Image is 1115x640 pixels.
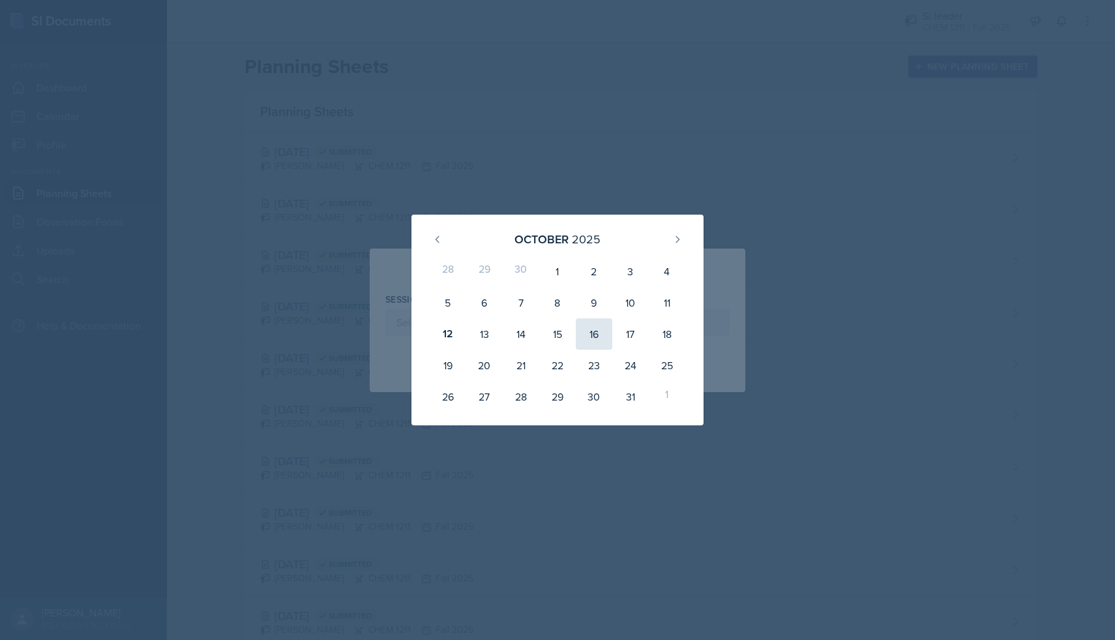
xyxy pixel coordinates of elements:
[612,350,649,381] div: 24
[503,381,539,412] div: 28
[572,230,601,248] div: 2025
[466,287,503,318] div: 6
[576,256,612,287] div: 2
[539,287,576,318] div: 8
[539,256,576,287] div: 1
[503,350,539,381] div: 21
[503,287,539,318] div: 7
[649,287,685,318] div: 11
[576,287,612,318] div: 9
[514,230,569,248] div: October
[539,350,576,381] div: 22
[430,287,466,318] div: 5
[503,318,539,350] div: 14
[430,381,466,412] div: 26
[466,318,503,350] div: 13
[612,256,649,287] div: 3
[576,350,612,381] div: 23
[649,256,685,287] div: 4
[649,381,685,412] div: 1
[612,318,649,350] div: 17
[466,381,503,412] div: 27
[466,256,503,287] div: 29
[612,381,649,412] div: 31
[649,318,685,350] div: 18
[576,381,612,412] div: 30
[539,318,576,350] div: 15
[503,256,539,287] div: 30
[576,318,612,350] div: 16
[649,350,685,381] div: 25
[466,350,503,381] div: 20
[539,381,576,412] div: 29
[430,256,466,287] div: 28
[430,350,466,381] div: 19
[612,287,649,318] div: 10
[430,318,466,350] div: 12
